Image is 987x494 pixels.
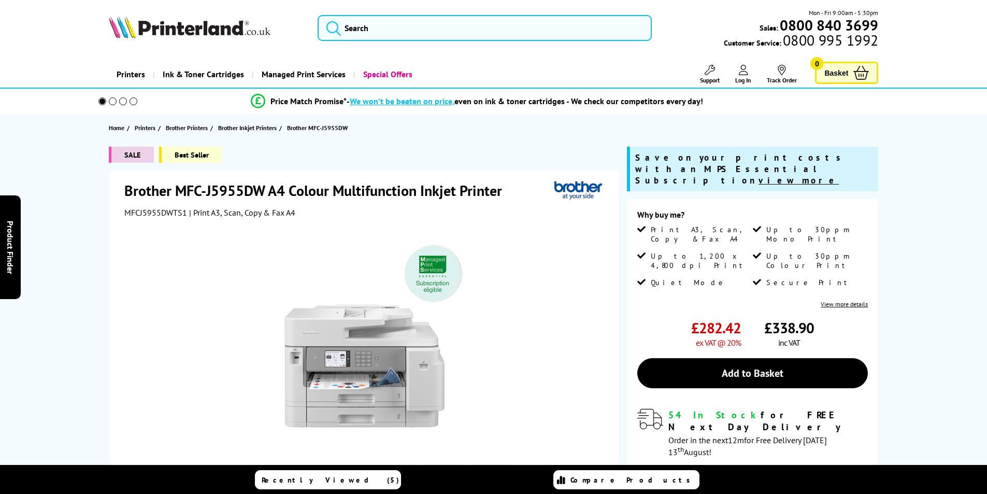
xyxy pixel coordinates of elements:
u: view more [759,175,839,186]
b: 0800 840 3699 [780,16,878,35]
span: SALE [109,147,154,163]
a: Special Offers [353,61,420,88]
span: 0800 995 1992 [781,35,878,45]
a: Ink & Toner Cartridges [153,61,252,88]
a: Basket 0 [815,62,878,84]
span: inc VAT [778,337,800,348]
span: Print A3, Scan, Copy & Fax A4 [651,225,750,244]
span: Up to 1,200 x 4,800 dpi Print [651,251,750,270]
a: Printerland Logo [109,16,305,40]
a: Log In [735,65,751,84]
span: Log In [735,76,751,84]
span: Mon - Fri 9:00am - 5:30pm [809,8,878,18]
span: MFCJ5955DWTS1 [124,207,187,218]
li: modal_Promise [84,92,870,110]
span: Up to 30ppm Mono Print [766,225,866,244]
span: Brother Inkjet Printers [218,122,277,133]
span: £282.42 [691,318,741,337]
a: Managed Print Services [252,61,353,88]
span: We won’t be beaten on price, [350,96,454,106]
a: Brother Printers [166,122,210,133]
span: 0 [810,57,823,70]
span: Up to 30ppm Colour Print [766,251,866,270]
span: Customer Service: [724,35,878,48]
span: 54 In Stock [668,409,761,421]
span: Price Match Promise* [270,96,347,106]
span: 12m [728,435,744,445]
span: ex VAT @ 20% [696,337,741,348]
div: for FREE Next Day Delivery [668,409,868,433]
span: Product Finder [5,220,16,274]
span: Recently Viewed (5) [262,475,399,485]
span: Support [700,76,720,84]
img: Brother MFC-J5955DW [264,238,467,442]
a: 0800 840 3699 [778,20,878,30]
h1: Brother MFC-J5955DW A4 Colour Multifunction Inkjet Printer [124,181,512,200]
span: £338.90 [764,318,814,337]
div: modal_delivery [637,409,868,457]
span: Basket [824,66,848,80]
a: Track Order [767,65,797,84]
a: Add to Basket [637,358,868,388]
a: View more details [821,300,868,308]
a: Recently Viewed (5) [255,470,401,489]
span: Best Seller [159,147,222,163]
span: Sales: [760,23,778,33]
a: Brother Inkjet Printers [218,122,279,133]
img: Printerland Logo [109,16,270,38]
a: Support [700,65,720,84]
sup: th [678,445,684,454]
span: Save on your print costs with an MPS Essential Subscription [635,152,846,186]
span: Quiet Mode [651,278,726,287]
div: - even on ink & toner cartridges - We check our competitors every day! [347,96,703,106]
a: Printers [135,122,158,133]
span: Brother Printers [166,122,208,133]
span: Printers [135,122,155,133]
span: Ink & Toner Cartridges [163,61,244,88]
input: Search [318,15,652,41]
a: Printers [109,61,153,88]
a: Compare Products [553,470,699,489]
img: Brother [554,181,602,200]
span: Secure Print [766,278,852,287]
div: Why buy me? [637,209,868,225]
span: Order in the next for Free Delivery [DATE] 13 August! [668,435,827,457]
span: Compare Products [570,475,696,485]
span: | Print A3, Scan, Copy & Fax A4 [189,207,295,218]
span: Brother MFC-J5955DW [287,124,348,132]
a: Home [109,122,127,133]
span: Home [109,122,124,133]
